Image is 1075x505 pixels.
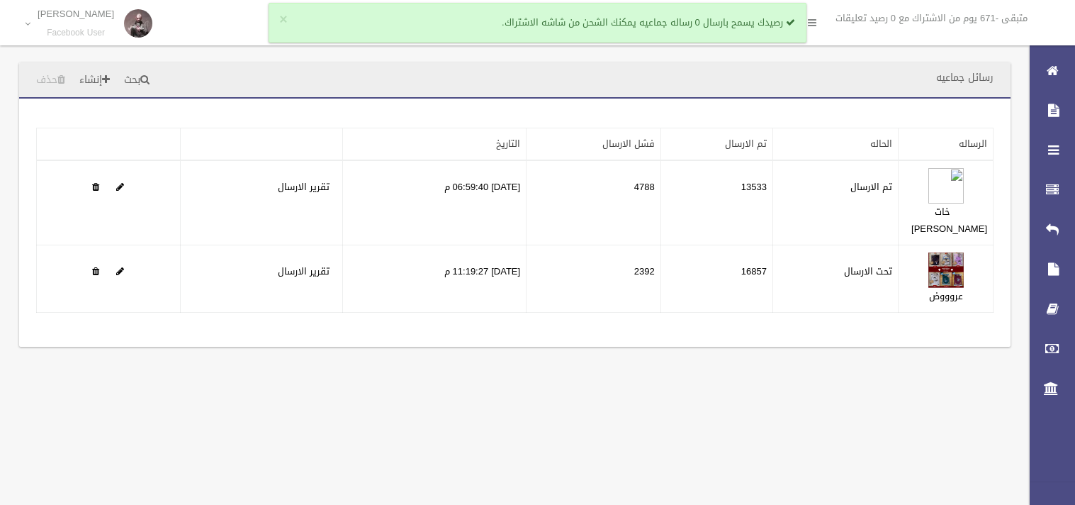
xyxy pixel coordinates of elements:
[928,262,964,280] a: Edit
[929,287,963,305] a: عروووض
[928,178,964,196] a: Edit
[279,13,287,27] button: ×
[527,160,661,245] td: 4788
[660,245,772,313] td: 16857
[928,168,964,204] img: 638462089270624237.jpg
[116,262,124,280] a: Edit
[844,263,892,280] label: تحت الارسال
[850,179,892,196] label: تم الارسال
[74,67,116,94] a: إنشاء
[919,64,1011,91] header: رسائل جماعيه
[496,135,520,152] a: التاريخ
[899,128,994,161] th: الرساله
[928,252,964,288] img: 638960808276809138.jpg
[278,262,330,280] a: تقرير الارسال
[660,160,772,245] td: 13533
[342,245,526,313] td: [DATE] 11:19:27 م
[725,135,767,152] a: تم الارسال
[38,28,114,38] small: Facebook User
[527,245,661,313] td: 2392
[773,128,899,161] th: الحاله
[911,203,987,238] a: خات [PERSON_NAME]
[278,178,330,196] a: تقرير الارسال
[342,160,526,245] td: [DATE] 06:59:40 م
[602,135,655,152] a: فشل الارسال
[116,178,124,196] a: Edit
[38,9,114,19] p: [PERSON_NAME]
[118,67,155,94] a: بحث
[269,3,806,43] div: رصيدك يسمح بارسال 0 رساله جماعيه يمكنك الشحن من شاشه الاشتراك.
